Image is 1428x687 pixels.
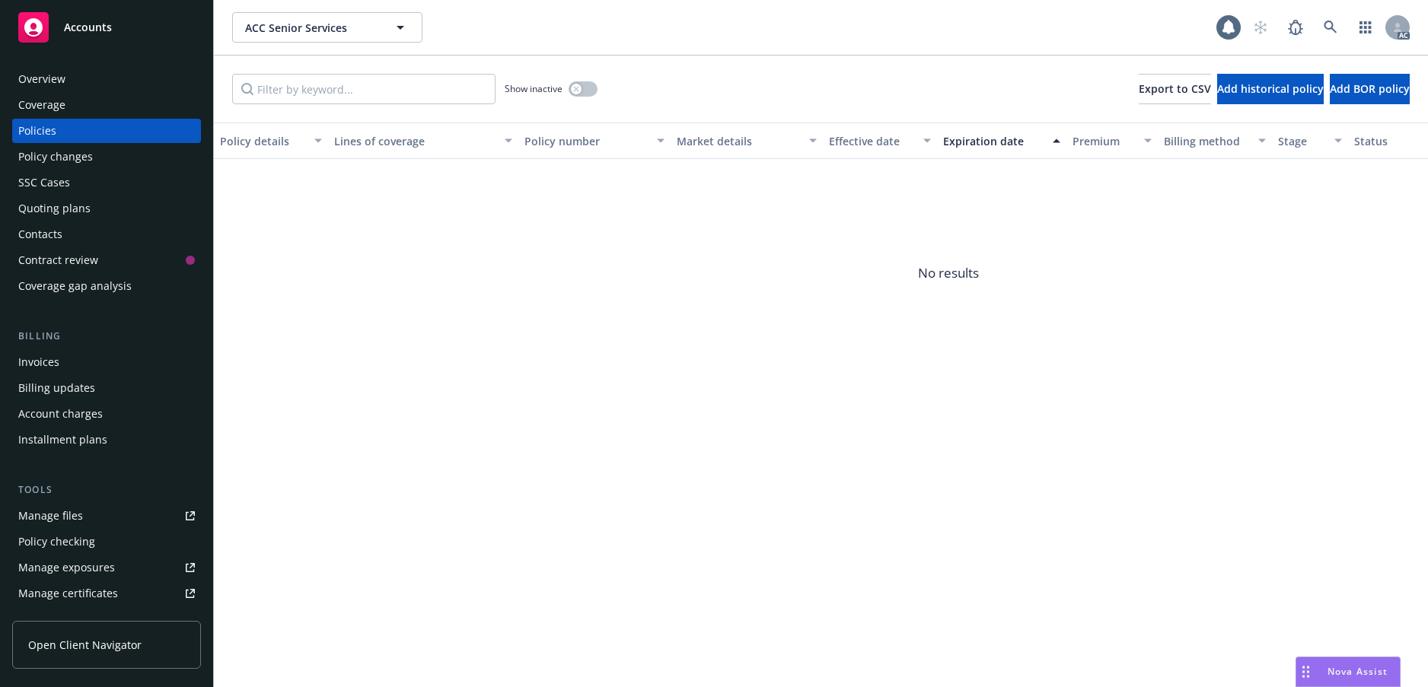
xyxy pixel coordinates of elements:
div: Market details [677,133,800,149]
a: Policies [12,119,201,143]
div: Manage exposures [18,555,115,580]
a: Start snowing [1245,12,1276,43]
span: Add historical policy [1217,81,1324,96]
div: Premium [1073,133,1135,149]
button: Add BOR policy [1330,74,1410,104]
div: Contacts [18,222,62,246]
div: Contract review [18,248,98,272]
a: Installment plans [12,428,201,452]
a: Quoting plans [12,196,201,221]
div: Overview [18,67,65,91]
button: Lines of coverage [328,122,518,159]
div: Tools [12,482,201,498]
button: Effective date [823,122,937,159]
div: Stage [1278,133,1325,149]
span: Open Client Navigator [28,637,142,653]
div: Coverage [18,93,65,117]
span: Accounts [64,21,112,33]
a: Manage certificates [12,581,201,606]
a: Overview [12,67,201,91]
button: Nova Assist [1296,657,1401,687]
div: Manage certificates [18,581,118,606]
button: Policy details [214,122,328,159]
div: Policies [18,119,56,143]
a: Account charges [12,402,201,426]
a: Invoices [12,350,201,374]
span: Add BOR policy [1330,81,1410,96]
div: Manage claims [18,607,95,631]
a: Coverage gap analysis [12,274,201,298]
button: Expiration date [937,122,1066,159]
div: Policy checking [18,530,95,554]
span: Export to CSV [1139,81,1211,96]
button: Add historical policy [1217,74,1324,104]
a: Billing updates [12,376,201,400]
div: Policy changes [18,145,93,169]
a: Policy checking [12,530,201,554]
div: Account charges [18,402,103,426]
a: Search [1315,12,1346,43]
a: Contacts [12,222,201,246]
a: Manage claims [12,607,201,631]
div: Invoices [18,350,59,374]
div: Drag to move [1296,657,1315,686]
a: Manage files [12,504,201,528]
div: Expiration date [943,133,1044,149]
span: Show inactive [505,82,563,95]
div: Policy number [524,133,648,149]
div: SSC Cases [18,170,70,195]
button: Premium [1066,122,1158,159]
div: Installment plans [18,428,107,452]
div: Billing updates [18,376,95,400]
div: Coverage gap analysis [18,274,132,298]
a: SSC Cases [12,170,201,195]
button: Policy number [518,122,671,159]
a: Policy changes [12,145,201,169]
button: Market details [671,122,823,159]
button: Stage [1272,122,1348,159]
div: Lines of coverage [334,133,496,149]
button: ACC Senior Services [232,12,422,43]
button: Export to CSV [1139,74,1211,104]
a: Manage exposures [12,555,201,580]
a: Switch app [1350,12,1381,43]
button: Billing method [1158,122,1272,159]
a: Report a Bug [1280,12,1311,43]
a: Coverage [12,93,201,117]
div: Quoting plans [18,196,91,221]
span: Nova Assist [1328,665,1388,678]
a: Contract review [12,248,201,272]
div: Effective date [829,133,914,149]
div: Policy details [220,133,305,149]
input: Filter by keyword... [232,74,496,104]
div: Billing method [1164,133,1249,149]
a: Accounts [12,6,201,49]
span: ACC Senior Services [245,20,377,36]
div: Billing [12,329,201,344]
div: Manage files [18,504,83,528]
